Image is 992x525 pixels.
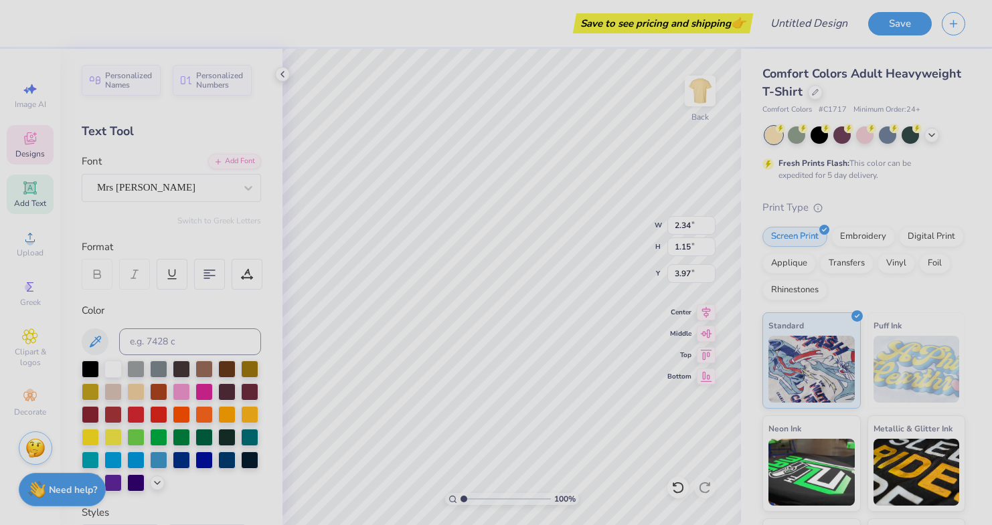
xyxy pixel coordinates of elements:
[762,66,961,100] span: Comfort Colors Adult Heavyweight T-Shirt
[874,336,960,403] img: Puff Ink
[762,227,827,247] div: Screen Print
[576,13,750,33] div: Save to see pricing and shipping
[762,253,816,274] div: Applique
[554,493,576,505] span: 100 %
[768,336,855,403] img: Standard
[17,247,44,258] span: Upload
[874,318,902,332] span: Puff Ink
[778,157,943,181] div: This color can be expedited for 5 day delivery.
[49,484,97,496] strong: Need help?
[899,227,964,247] div: Digital Print
[105,71,153,90] span: Personalized Names
[853,104,920,116] span: Minimum Order: 24 +
[778,158,849,169] strong: Fresh Prints Flash:
[667,308,691,317] span: Center
[687,78,714,104] img: Back
[919,253,950,274] div: Foil
[119,328,261,355] input: e.g. 7428 c
[82,239,262,255] div: Format
[831,227,895,247] div: Embroidery
[868,12,932,35] button: Save
[768,318,804,332] span: Standard
[820,253,874,274] div: Transfers
[82,122,261,140] div: Text Tool
[7,346,54,368] span: Clipart & logos
[760,10,858,37] input: Untitled Design
[20,297,41,308] span: Greek
[768,439,855,506] img: Neon Ink
[762,280,827,300] div: Rhinestones
[82,154,102,169] label: Font
[667,329,691,338] span: Middle
[15,99,46,110] span: Image AI
[878,253,915,274] div: Vinyl
[177,215,261,226] button: Switch to Greek Letters
[208,154,261,169] div: Add Font
[731,15,746,31] span: 👉
[14,198,46,209] span: Add Text
[667,372,691,381] span: Bottom
[15,148,45,159] span: Designs
[874,439,960,506] img: Metallic & Glitter Ink
[874,421,953,435] span: Metallic & Glitter Ink
[819,104,847,116] span: # C1717
[691,111,709,123] div: Back
[762,200,965,215] div: Print Type
[196,71,244,90] span: Personalized Numbers
[82,505,261,520] div: Styles
[762,104,812,116] span: Comfort Colors
[82,303,261,318] div: Color
[768,421,801,435] span: Neon Ink
[14,407,46,417] span: Decorate
[667,350,691,360] span: Top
